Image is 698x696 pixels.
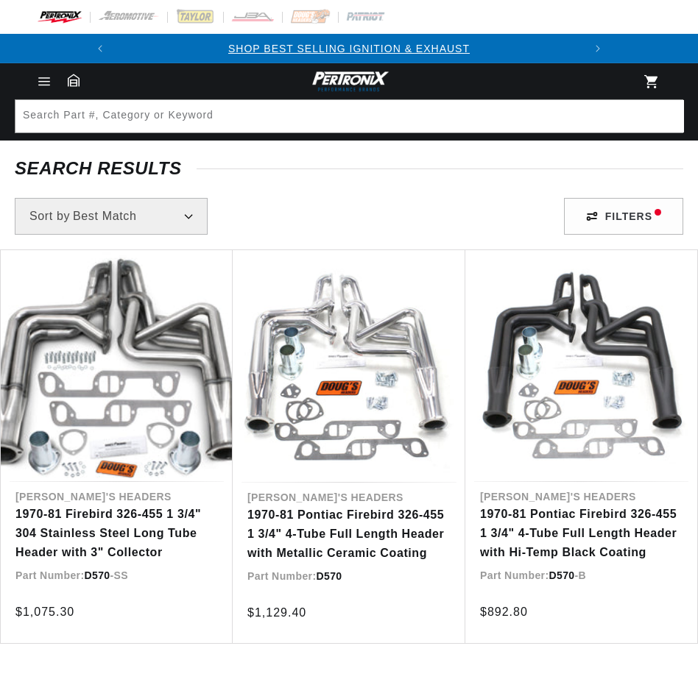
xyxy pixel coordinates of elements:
button: Translation missing: en.sections.announcements.next_announcement [583,34,613,63]
div: Announcement [115,40,583,57]
a: 1970-81 Pontiac Firebird 326-455 1 3/4" 4-Tube Full Length Header with Metallic Ceramic Coating [247,505,451,562]
input: Search Part #, Category or Keyword [15,100,684,132]
a: 1970-81 Pontiac Firebird 326-455 1 3/4" 4-Tube Full Length Header with Hi-Temp Black Coating [480,505,683,561]
button: Translation missing: en.sections.announcements.previous_announcement [85,34,115,63]
a: 1970-81 Firebird 326-455 1 3/4" 304 Stainless Steel Long Tube Header with 3" Collector [15,505,218,561]
a: SHOP BEST SELLING IGNITION & EXHAUST [228,43,470,54]
div: SEARCH RESULTS [15,161,683,176]
button: Search Part #, Category or Keyword [650,100,683,132]
img: Pertronix [309,69,389,93]
summary: Menu [28,74,60,90]
div: 1 of 2 [115,40,583,57]
a: Garage: 0 item(s) [68,74,80,87]
select: Sort by [15,198,208,235]
div: Filters [564,198,683,235]
span: Sort by [29,210,70,222]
